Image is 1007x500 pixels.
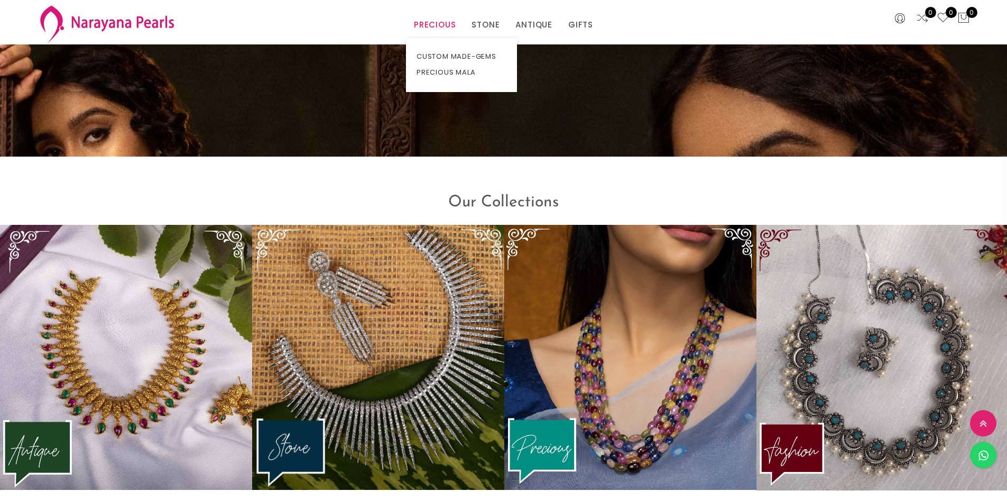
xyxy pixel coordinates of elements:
a: 0 [916,12,929,25]
a: STONE [472,17,500,33]
img: Precious [504,225,756,490]
a: PRECIOUS MALA [417,65,506,80]
a: GIFTS [568,17,593,33]
a: ANTIQUE [515,17,552,33]
span: 0 [925,7,936,18]
a: 0 [937,12,949,25]
span: 0 [966,7,977,18]
a: PRECIOUS [414,17,456,33]
img: Stone [252,225,504,490]
button: 0 [957,12,970,25]
a: CUSTOM MADE-GEMS [417,49,506,65]
span: 0 [946,7,957,18]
